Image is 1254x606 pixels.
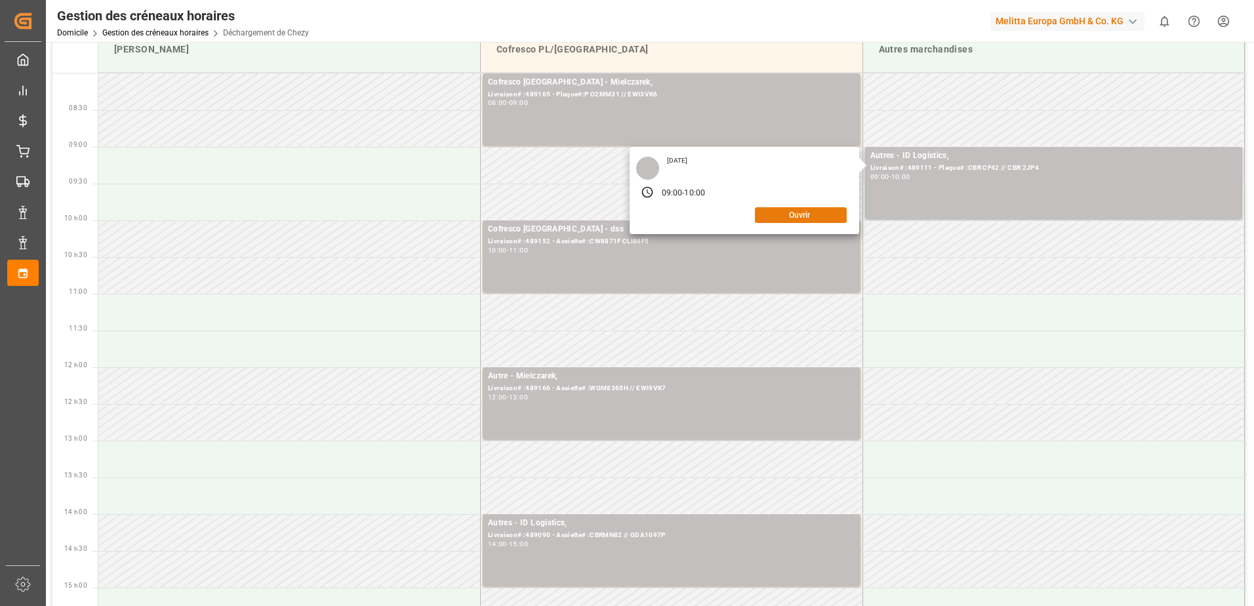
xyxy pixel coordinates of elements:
div: Autres - ID Logistics, [870,150,1238,163]
span: 10 h 30 [64,251,87,258]
div: Gestion des créneaux horaires [57,6,309,26]
span: 09:30 [69,178,87,185]
div: Cofresco [GEOGRAPHIC_DATA] - Mielczarek, [488,76,855,89]
div: Autre - Mielczarek, [488,370,855,383]
button: Afficher 0 nouvelles notifications [1150,7,1179,36]
span: 15 h 00 [64,582,87,589]
div: Livraison# :489090 - Assiette# :CBRMN82 // GDA1097P [488,530,855,541]
div: 15:00 [509,541,528,547]
div: 12:00 [488,394,507,400]
div: [PERSON_NAME] [109,37,470,62]
div: - [507,100,509,106]
font: Melitta Europa GmbH & Co. KG [996,14,1123,28]
span: 11:30 [69,325,87,332]
div: 13:00 [509,394,528,400]
span: 13 h 30 [64,472,87,479]
div: Cofresco PL/[GEOGRAPHIC_DATA] [491,37,852,62]
div: 11:00 [509,247,528,253]
div: Autres - ID Logistics, [488,517,855,530]
span: 12 h 30 [64,398,87,405]
a: Domicile [57,28,88,37]
span: 08:30 [69,104,87,111]
div: 09:00 [509,100,528,106]
div: Livraison# :489166 - Assiette# :WGM8365H // EWI9VK7 [488,383,855,394]
div: - [889,174,891,180]
button: Ouvrir [755,207,847,223]
span: 09:00 [69,141,87,148]
span: 10 h 00 [64,214,87,222]
div: Autres marchandises [874,37,1234,62]
div: Livraison# :489165 - Plaque#:P O2MM31 // EWI3VK6 [488,89,855,100]
div: - [507,247,509,253]
div: 09:00 [662,188,683,199]
button: Melitta Europa GmbH & Co. KG [990,9,1150,33]
div: Livraison# :489152 - Assiette# :CW8871F CLI86F5 [488,236,855,247]
div: [DATE] [662,156,693,165]
div: 08:00 [488,100,507,106]
div: Livraison# :489111 - Plaque# :CBR CF42 // CBR 2JP4 [870,163,1238,174]
div: - [507,394,509,400]
span: 11:00 [69,288,87,295]
div: - [682,188,684,199]
span: 14 h 30 [64,545,87,552]
div: Cofresco [GEOGRAPHIC_DATA] - dss [488,223,855,236]
div: - [507,541,509,547]
div: 14:00 [488,541,507,547]
span: 14 h 00 [64,508,87,515]
a: Gestion des créneaux horaires [102,28,209,37]
span: 13 h 00 [64,435,87,442]
div: 10:00 [488,247,507,253]
div: 10:00 [684,188,705,199]
div: 09:00 [870,174,889,180]
button: Centre d’aide [1179,7,1209,36]
span: 12 h 00 [64,361,87,369]
div: 10:00 [891,174,910,180]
